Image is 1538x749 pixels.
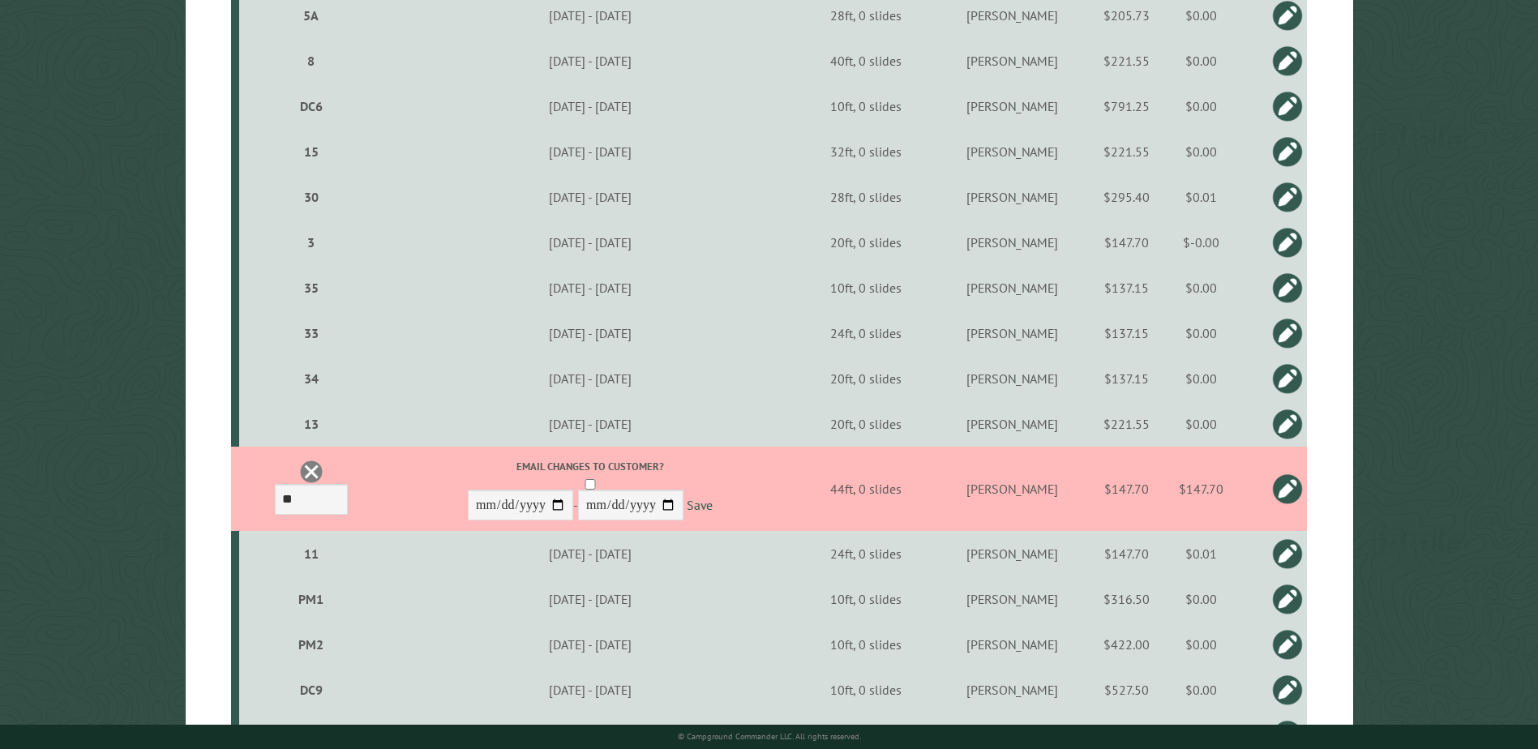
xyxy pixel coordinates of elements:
td: [PERSON_NAME] [931,576,1095,622]
td: [PERSON_NAME] [931,622,1095,667]
td: 24ft, 0 slides [802,310,931,356]
a: Save [687,498,713,514]
td: $137.15 [1095,265,1159,310]
div: [DATE] - [DATE] [382,325,799,341]
div: [DATE] - [DATE] [382,370,799,387]
td: $0.00 [1159,129,1244,174]
td: [PERSON_NAME] [931,129,1095,174]
div: [DATE] - [DATE] [382,234,799,250]
td: [PERSON_NAME] [931,310,1095,356]
td: 32ft, 0 slides [802,129,931,174]
td: 40ft, 0 slides [802,38,931,83]
div: 5A [246,7,376,24]
div: PM1 [246,591,376,607]
td: [PERSON_NAME] [931,531,1095,576]
td: $221.55 [1095,401,1159,447]
td: 28ft, 0 slides [802,174,931,220]
td: 10ft, 0 slides [802,83,931,129]
td: 24ft, 0 slides [802,531,931,576]
td: [PERSON_NAME] [931,38,1095,83]
td: 20ft, 0 slides [802,401,931,447]
td: 44ft, 0 slides [802,447,931,531]
div: 33 [246,325,376,341]
td: 10ft, 0 slides [802,622,931,667]
td: $0.00 [1159,265,1244,310]
div: [DATE] - [DATE] [382,98,799,114]
div: [DATE] - [DATE] [382,636,799,653]
td: $295.40 [1095,174,1159,220]
td: $137.15 [1095,310,1159,356]
div: 13 [246,416,376,432]
div: DC9 [246,682,376,698]
td: $316.50 [1095,576,1159,622]
div: [DATE] - [DATE] [382,7,799,24]
td: [PERSON_NAME] [931,447,1095,531]
td: $0.01 [1159,174,1244,220]
td: $0.00 [1159,401,1244,447]
td: [PERSON_NAME] [931,174,1095,220]
div: 34 [246,370,376,387]
td: [PERSON_NAME] [931,220,1095,265]
div: [DATE] - [DATE] [382,53,799,69]
td: 20ft, 0 slides [802,220,931,265]
div: 8 [246,53,376,69]
div: - [382,459,799,524]
div: [DATE] - [DATE] [382,143,799,160]
div: PM2 [246,636,376,653]
td: $0.00 [1159,576,1244,622]
label: Email changes to customer? [382,459,799,474]
div: DC6 [246,98,376,114]
td: $147.70 [1095,220,1159,265]
td: [PERSON_NAME] [931,667,1095,713]
td: $0.00 [1159,83,1244,129]
td: $0.00 [1159,310,1244,356]
div: 35 [246,280,376,296]
td: $0.00 [1159,38,1244,83]
td: $527.50 [1095,667,1159,713]
div: [DATE] - [DATE] [382,280,799,296]
td: $-0.00 [1159,220,1244,265]
div: 11 [246,546,376,562]
td: $0.00 [1159,622,1244,667]
td: 10ft, 0 slides [802,265,931,310]
a: Delete this reservation [299,460,323,484]
td: $791.25 [1095,83,1159,129]
div: 30 [246,189,376,205]
div: 3 [246,234,376,250]
td: $221.55 [1095,38,1159,83]
div: [DATE] - [DATE] [382,546,799,562]
small: © Campground Commander LLC. All rights reserved. [678,731,861,742]
td: $0.00 [1159,667,1244,713]
td: [PERSON_NAME] [931,356,1095,401]
td: $137.15 [1095,356,1159,401]
div: 15 [246,143,376,160]
td: [PERSON_NAME] [931,265,1095,310]
td: $147.70 [1095,531,1159,576]
td: $221.55 [1095,129,1159,174]
td: [PERSON_NAME] [931,83,1095,129]
div: [DATE] - [DATE] [382,591,799,607]
div: [DATE] - [DATE] [382,416,799,432]
div: [DATE] - [DATE] [382,189,799,205]
td: [PERSON_NAME] [931,401,1095,447]
td: 10ft, 0 slides [802,576,931,622]
td: $0.00 [1159,356,1244,401]
td: $0.01 [1159,531,1244,576]
td: 20ft, 0 slides [802,356,931,401]
td: 10ft, 0 slides [802,667,931,713]
div: [DATE] - [DATE] [382,682,799,698]
td: $147.70 [1159,447,1244,531]
td: $422.00 [1095,622,1159,667]
td: $147.70 [1095,447,1159,531]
